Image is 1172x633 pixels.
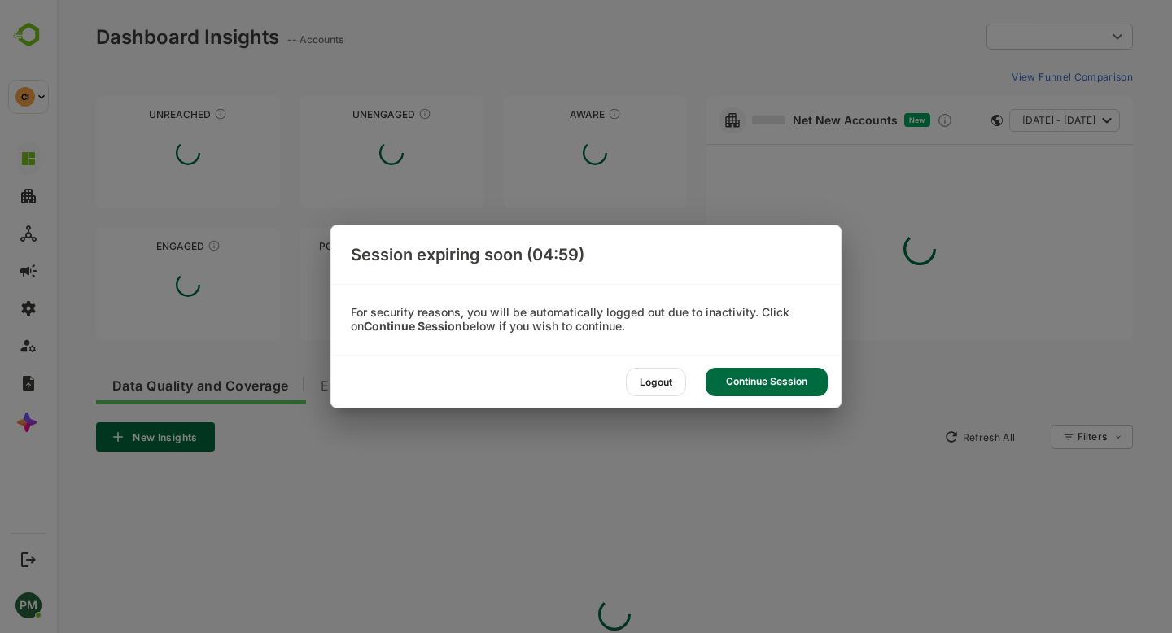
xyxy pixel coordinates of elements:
span: Deal [614,380,644,393]
div: Unengaged [243,108,426,120]
button: Refresh All [880,424,965,450]
div: Session expiring soon (04:59) [331,225,841,284]
div: This card does not support filter and segments [934,115,946,126]
div: These accounts are MQAs and can be passed on to Inside Sales [394,239,407,252]
div: These accounts have just entered the buying cycle and need further nurturing [551,107,564,120]
div: These accounts have not been engaged with for a defined time period [157,107,170,120]
div: ​ [929,22,1076,51]
div: Aware [446,108,630,120]
div: These accounts have open opportunities which might be at any of the Sales Stages [588,239,601,252]
button: View Funnel Comparison [948,63,1076,89]
span: Customer [676,380,739,393]
a: Net New Accounts [695,113,841,128]
span: Potential Opportunity [445,380,583,393]
div: These accounts have not shown enough engagement and need nurturing [361,107,374,120]
div: Unreached [39,108,223,120]
div: Filters [1021,430,1050,443]
span: New [852,116,868,124]
div: Engaged [39,240,223,252]
div: Dashboard Insights [39,25,222,49]
div: Discover new ICP-fit accounts showing engagement — via intent surges, anonymous website visits, L... [880,112,896,129]
div: For security reasons, you will be automatically logged out due to inactivity. Click on below if y... [331,306,841,334]
button: New Insights [39,422,158,452]
div: Active Opportunity [446,240,630,252]
span: Intent [377,380,413,393]
div: Continue Session [706,368,828,396]
span: Engagement [264,380,344,393]
div: Potential Opportunity [243,240,426,252]
div: Logout [626,368,686,396]
span: Data Quality and Coverage [55,380,231,393]
b: Continue Session [364,319,462,333]
button: [DATE] - [DATE] [952,109,1063,132]
ag: -- Accounts [230,33,291,46]
div: Filters [1019,422,1076,452]
span: [DATE] - [DATE] [965,110,1039,131]
div: These accounts are warm, further nurturing would qualify them to MQAs [151,239,164,252]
